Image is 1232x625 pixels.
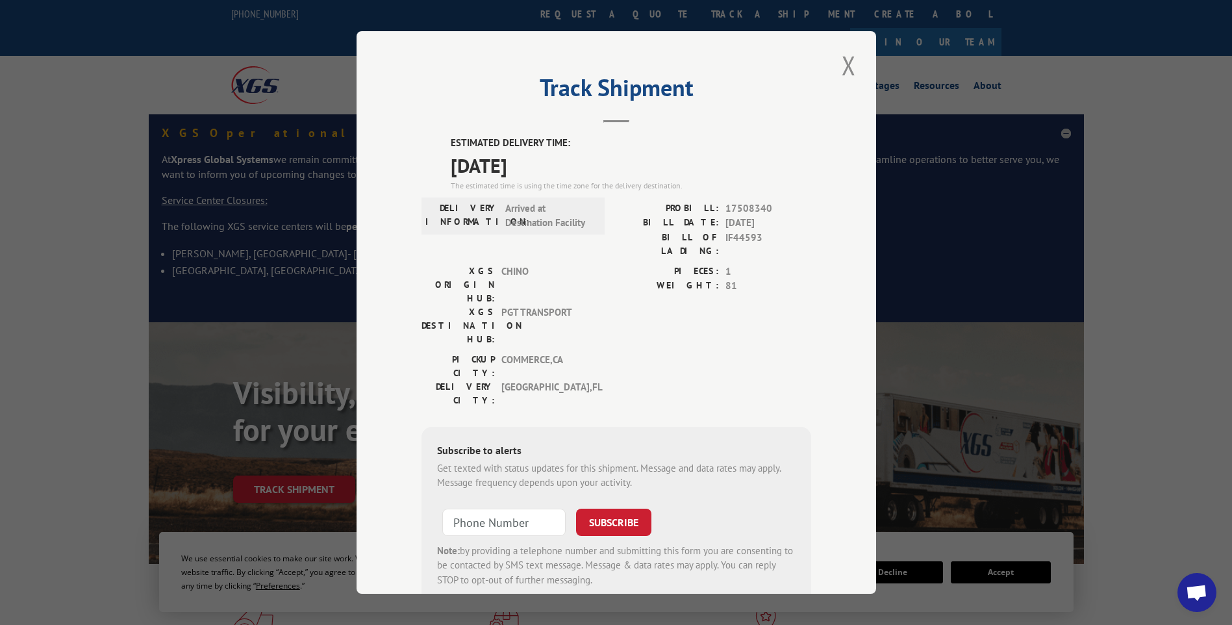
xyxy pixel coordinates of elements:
[725,279,811,294] span: 81
[725,216,811,231] span: [DATE]
[616,264,719,279] label: PIECES:
[725,264,811,279] span: 1
[421,264,495,305] label: XGS ORIGIN HUB:
[437,544,460,557] strong: Note:
[501,305,589,346] span: PGT TRANSPORT
[421,353,495,380] label: PICKUP CITY:
[1177,573,1216,612] a: Open chat
[451,136,811,151] label: ESTIMATED DELIVERY TIME:
[725,201,811,216] span: 17508340
[616,279,719,294] label: WEIGHT:
[425,201,499,231] label: DELIVERY INFORMATION:
[437,544,796,588] div: by providing a telephone number and submitting this form you are consenting to be contacted by SM...
[421,380,495,407] label: DELIVERY CITY:
[451,180,811,192] div: The estimated time is using the time zone for the delivery destination.
[501,380,589,407] span: [GEOGRAPHIC_DATA] , FL
[616,231,719,258] label: BILL OF LADING:
[442,509,566,536] input: Phone Number
[421,305,495,346] label: XGS DESTINATION HUB:
[616,201,719,216] label: PROBILL:
[505,201,593,231] span: Arrived at Destination Facility
[437,461,796,491] div: Get texted with status updates for this shipment. Message and data rates may apply. Message frequ...
[501,264,589,305] span: CHINO
[437,442,796,461] div: Subscribe to alerts
[576,509,651,536] button: SUBSCRIBE
[725,231,811,258] span: IF44593
[421,79,811,103] h2: Track Shipment
[451,151,811,180] span: [DATE]
[838,47,860,83] button: Close modal
[616,216,719,231] label: BILL DATE:
[501,353,589,380] span: COMMERCE , CA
